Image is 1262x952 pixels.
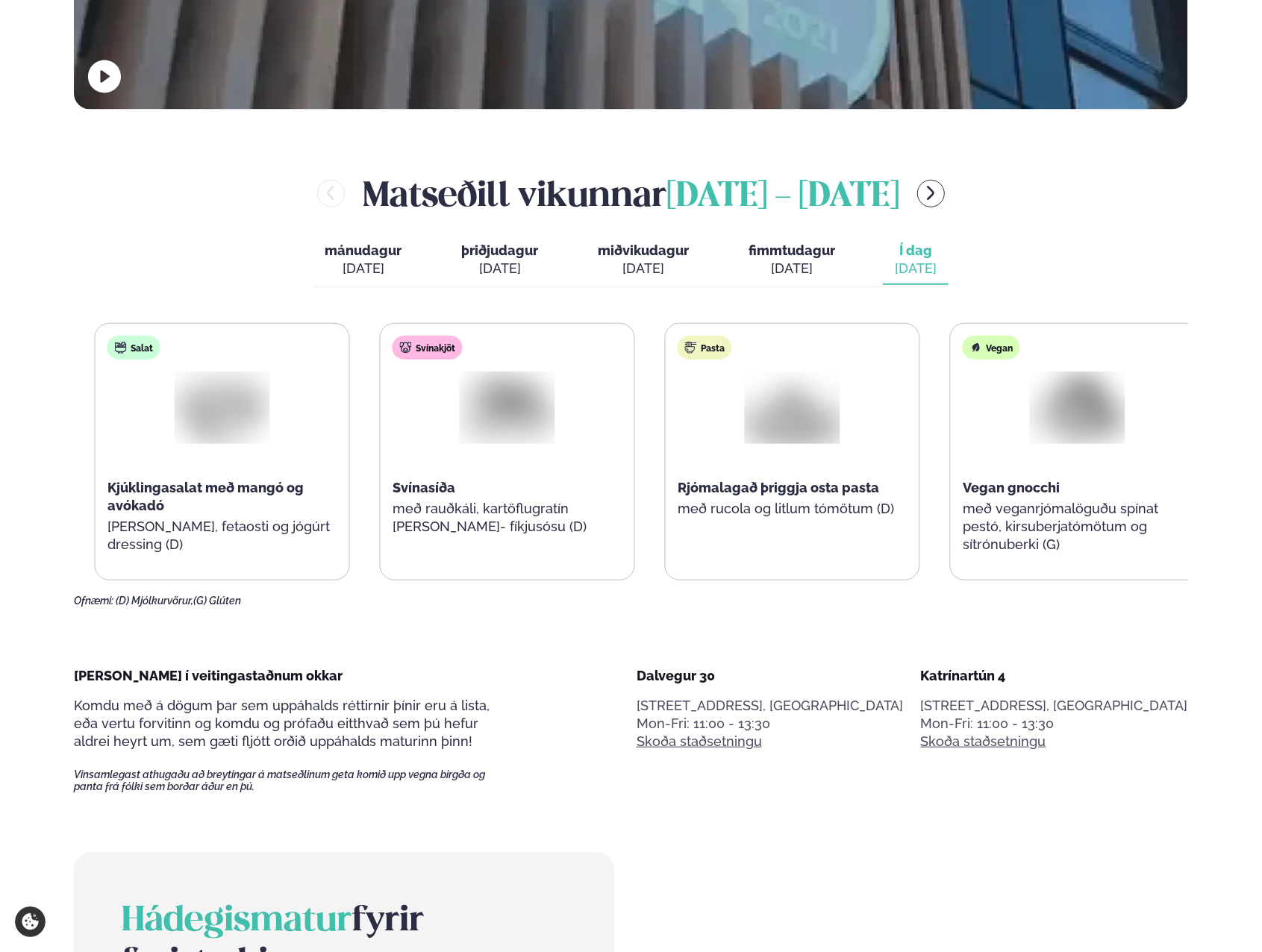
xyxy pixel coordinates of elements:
[461,242,538,258] span: þriðjudagur
[737,236,847,285] button: fimmtudagur [DATE]
[963,500,1193,554] p: með veganrjómalöguðu spínat pestó, kirsuberjatómötum og sítrónuberki (G)
[400,342,412,354] img: pork.svg
[895,260,937,278] div: [DATE]
[598,242,689,258] span: miðvikudagur
[963,336,1020,360] div: Vegan
[450,365,565,448] img: Pork-Meat.png
[393,500,622,536] p: með rauðkáli, kartöflugratín [PERSON_NAME]- fíkjusósu (D)
[678,500,908,518] p: með rucola og litlum tómötum (D)
[895,242,937,260] span: Í dag
[165,365,280,448] img: Salad.png
[921,667,1188,685] div: Katrínartún 4
[586,236,701,285] button: miðvikudagur [DATE]
[637,733,762,751] a: Skoða staðsetningu
[122,905,352,938] span: Hádegismatur
[749,242,835,258] span: fimmtudagur
[393,336,463,360] div: Svínakjöt
[921,697,1188,715] p: [STREET_ADDRESS], [GEOGRAPHIC_DATA]
[598,260,689,278] div: [DATE]
[74,698,490,749] span: Komdu með á dögum þar sem uppáhalds réttirnir þínir eru á lista, eða vertu forvitinn og komdu og ...
[74,768,511,792] span: Vinsamlegast athugaðu að breytingar á matseðlinum geta komið upp vegna birgða og panta frá fólki ...
[666,181,899,213] span: [DATE] - [DATE]
[313,236,413,285] button: mánudagur [DATE]
[74,595,113,607] span: Ofnæmi:
[115,342,127,354] img: salad.svg
[637,667,904,685] div: Dalvegur 30
[325,242,402,258] span: mánudagur
[637,715,904,733] div: Mon-Fri: 11:00 - 13:30
[107,480,304,513] span: Kjúklingasalat með mangó og avókadó
[963,480,1060,495] span: Vegan gnocchi
[685,342,697,354] img: pasta.svg
[678,480,879,495] span: Rjómalagað þriggja osta pasta
[325,260,402,278] div: [DATE]
[15,906,46,937] a: Cookie settings
[921,715,1188,733] div: Mon-Fri: 11:00 - 13:30
[116,595,193,607] span: (D) Mjólkurvörur,
[393,480,455,495] span: Svínasíða
[461,260,538,278] div: [DATE]
[107,336,160,360] div: Salat
[449,236,550,285] button: þriðjudagur [DATE]
[970,342,982,354] img: Vegan.svg
[678,336,732,360] div: Pasta
[917,180,945,207] button: menu-btn-right
[363,169,899,218] h2: Matseðill vikunnar
[1020,365,1135,448] img: Vegan.png
[921,733,1046,751] a: Skoða staðsetningu
[107,518,337,554] p: [PERSON_NAME], fetaosti og jógúrt dressing (D)
[735,365,850,448] img: Spagetti.png
[637,697,904,715] p: [STREET_ADDRESS], [GEOGRAPHIC_DATA]
[883,236,949,285] button: Í dag [DATE]
[317,180,345,207] button: menu-btn-left
[749,260,835,278] div: [DATE]
[74,668,343,683] span: [PERSON_NAME] í veitingastaðnum okkar
[193,595,241,607] span: (G) Glúten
